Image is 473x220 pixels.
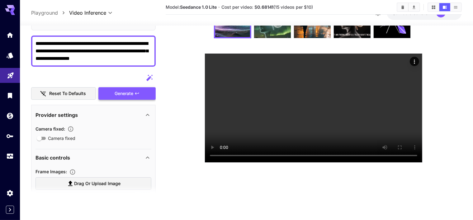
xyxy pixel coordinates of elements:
[31,87,96,100] button: Reset to defaults
[218,3,220,11] p: ·
[67,169,78,175] button: Upload frame images.
[410,57,419,66] div: Actions
[98,87,156,100] button: Generate
[393,10,409,16] span: $52.00
[31,9,58,17] a: Playground
[7,69,14,77] div: Playground
[450,3,461,11] button: Show videos in list view
[6,92,14,99] div: Library
[166,4,217,10] span: Model:
[35,177,151,190] label: Drag or upload image
[35,126,65,131] span: Camera fixed :
[6,206,14,214] button: Expand sidebar
[6,112,14,120] div: Wallet
[35,107,151,122] div: Provider settings
[6,51,14,59] div: Models
[35,111,78,118] p: Provider settings
[180,4,217,10] b: Seedance 1.0 Lite
[6,31,14,39] div: Home
[397,2,420,12] div: Clear videosDownload All
[6,132,14,140] div: API Keys
[439,3,450,11] button: Show videos in video view
[397,3,408,11] button: Clear videos
[428,2,462,12] div: Show videos in grid viewShow videos in video viewShow videos in list view
[35,150,151,165] div: Basic controls
[409,3,419,11] button: Download All
[257,4,273,10] b: 0.68141
[48,135,75,141] span: Camera fixed
[74,180,121,188] span: Drag or upload image
[6,189,14,197] div: Settings
[35,169,67,174] span: Frame Images :
[409,10,431,16] span: credits left
[6,152,14,160] div: Usage
[69,9,106,17] span: Video Inference
[35,154,70,161] p: Basic controls
[31,9,69,17] nav: breadcrumb
[115,90,133,98] span: Generate
[428,3,439,11] button: Show videos in grid view
[221,4,313,10] span: Cost per video: $ (15 videos per $10)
